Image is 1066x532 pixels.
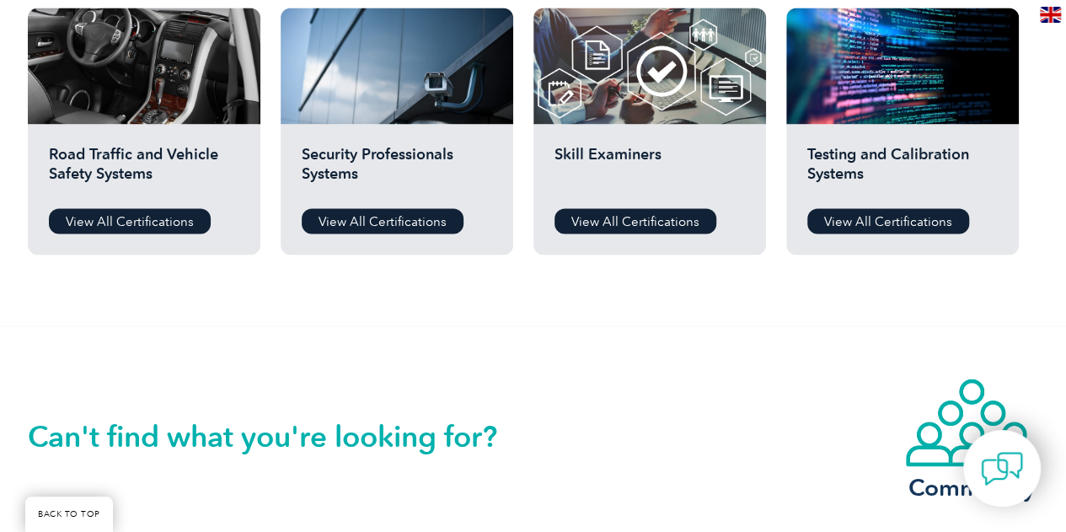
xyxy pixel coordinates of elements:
[981,448,1023,490] img: contact-chat.png
[28,422,533,449] h2: Can't find what you're looking for?
[904,476,1039,497] h3: Community
[554,208,716,234] a: View All Certifications
[1040,7,1061,23] img: en
[302,208,463,234] a: View All Certifications
[25,497,113,532] a: BACK TO TOP
[49,145,239,196] h2: Road Traffic and Vehicle Safety Systems
[904,377,1039,468] img: icon-community.webp
[807,145,998,196] h2: Testing and Calibration Systems
[807,208,969,234] a: View All Certifications
[302,145,492,196] h2: Security Professionals Systems
[554,145,745,196] h2: Skill Examiners
[904,377,1039,497] a: Community
[49,208,211,234] a: View All Certifications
